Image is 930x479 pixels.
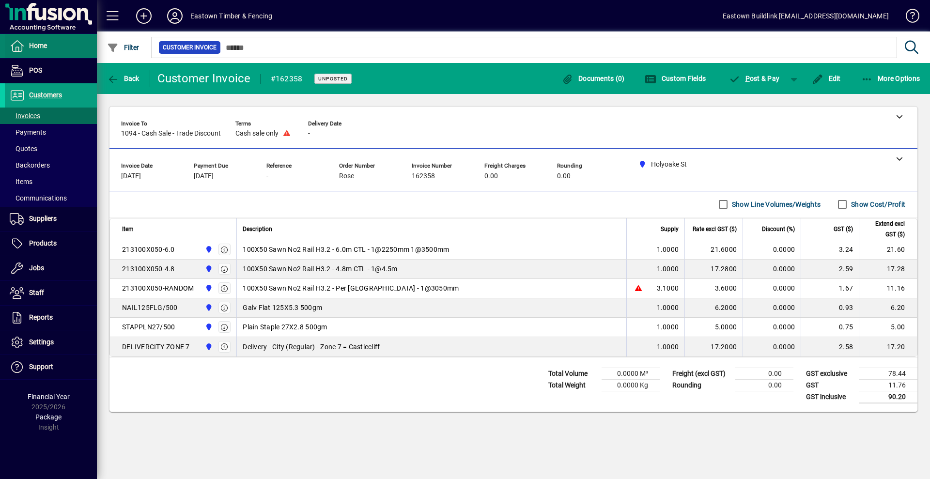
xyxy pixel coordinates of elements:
a: POS [5,59,97,83]
span: Galv Flat 125X5.3 500gm [243,303,322,312]
td: Freight (excl GST) [667,368,735,379]
td: 21.60 [859,240,917,260]
a: Products [5,232,97,256]
td: 90.20 [859,391,917,403]
td: 0.0000 [743,318,801,337]
span: Products [29,239,57,247]
span: Holyoake St [202,322,214,332]
a: Settings [5,330,97,355]
td: GST inclusive [801,391,859,403]
span: Description [243,224,272,234]
a: Jobs [5,256,97,280]
td: 0.0000 [743,240,801,260]
app-page-header-button: Back [97,70,150,87]
td: 0.0000 Kg [602,379,660,391]
span: Item [122,224,134,234]
a: Staff [5,281,97,305]
a: Invoices [5,108,97,124]
a: Reports [5,306,97,330]
span: - [308,130,310,138]
span: 162358 [412,172,435,180]
span: Delivery - City (Regular) - Zone 7 = Castlecliff [243,342,380,352]
label: Show Line Volumes/Weights [730,200,821,209]
span: Filter [107,44,139,51]
td: 0.00 [735,379,793,391]
td: Total Volume [543,368,602,379]
button: Custom Fields [642,70,708,87]
a: Quotes [5,140,97,157]
td: Total Weight [543,379,602,391]
div: DELIVERCITY-ZONE 7 [122,342,190,352]
div: 17.2800 [691,264,737,274]
span: Reports [29,313,53,321]
span: 1094 - Cash Sale - Trade Discount [121,130,221,138]
span: Items [10,178,32,185]
div: Eastown Buildlink [EMAIL_ADDRESS][DOMAIN_NAME] [723,8,889,24]
span: Quotes [10,145,37,153]
button: Edit [809,70,843,87]
span: 0.00 [557,172,571,180]
a: Support [5,355,97,379]
div: 21.6000 [691,245,737,254]
span: Holyoake St [202,283,214,294]
span: Rose [339,172,354,180]
a: Backorders [5,157,97,173]
td: 6.20 [859,298,917,318]
span: Plain Staple 27X2.8 500gm [243,322,327,332]
td: 3.24 [801,240,859,260]
td: 0.93 [801,298,859,318]
td: 2.58 [801,337,859,356]
span: Customer Invoice [163,43,217,52]
div: NAIL125FLG/500 [122,303,178,312]
span: 3.1000 [657,283,679,293]
button: More Options [859,70,923,87]
span: 1.0000 [657,245,679,254]
td: 78.44 [859,368,917,379]
span: 1.0000 [657,322,679,332]
div: 213100X050-4.8 [122,264,175,274]
span: 0.00 [484,172,498,180]
span: Rate excl GST ($) [693,224,737,234]
span: More Options [861,75,920,82]
span: Payments [10,128,46,136]
span: Communications [10,194,67,202]
button: Post & Pay [724,70,784,87]
div: 213100X050-RANDOM [122,283,194,293]
a: Communications [5,190,97,206]
span: Custom Fields [645,75,706,82]
span: Home [29,42,47,49]
div: Customer Invoice [157,71,251,86]
td: GST exclusive [801,368,859,379]
span: Back [107,75,139,82]
td: 11.16 [859,279,917,298]
td: 11.76 [859,379,917,391]
td: 17.28 [859,260,917,279]
span: Jobs [29,264,44,272]
span: POS [29,66,42,74]
a: Items [5,173,97,190]
button: Profile [159,7,190,25]
span: Holyoake St [202,244,214,255]
div: 5.0000 [691,322,737,332]
span: P [745,75,750,82]
td: 5.00 [859,318,917,337]
td: GST [801,379,859,391]
span: Customers [29,91,62,99]
td: 0.0000 M³ [602,368,660,379]
span: [DATE] [194,172,214,180]
span: Holyoake St [202,341,214,352]
span: Invoices [10,112,40,120]
label: Show Cost/Profit [849,200,905,209]
span: Package [35,413,62,421]
span: - [266,172,268,180]
td: 0.75 [801,318,859,337]
span: GST ($) [834,224,853,234]
span: 100X50 Sawn No2 Rail H3.2 - 6.0m CTL - 1@2250mm 1@3500mm [243,245,449,254]
span: ost & Pay [728,75,779,82]
td: 0.0000 [743,298,801,318]
td: 2.59 [801,260,859,279]
div: STAPPLN27/500 [122,322,175,332]
span: Settings [29,338,54,346]
a: Knowledge Base [899,2,918,33]
div: #162358 [271,71,303,87]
